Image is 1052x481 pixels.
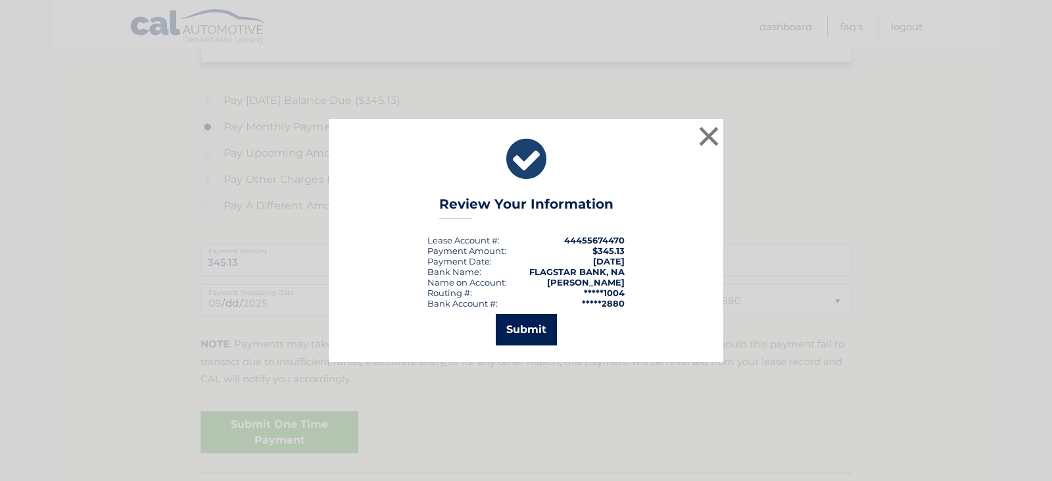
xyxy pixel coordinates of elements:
div: : [427,256,492,266]
div: Payment Amount: [427,245,506,256]
button: × [696,123,722,149]
strong: [PERSON_NAME] [547,277,625,288]
span: Payment Date [427,256,490,266]
span: $345.13 [592,245,625,256]
span: [DATE] [593,256,625,266]
div: Bank Account #: [427,298,498,309]
div: Name on Account: [427,277,507,288]
div: Lease Account #: [427,235,500,245]
div: Routing #: [427,288,472,298]
button: Submit [496,314,557,345]
h3: Review Your Information [439,196,613,219]
strong: 44455674470 [564,235,625,245]
strong: FLAGSTAR BANK, NA [529,266,625,277]
div: Bank Name: [427,266,481,277]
